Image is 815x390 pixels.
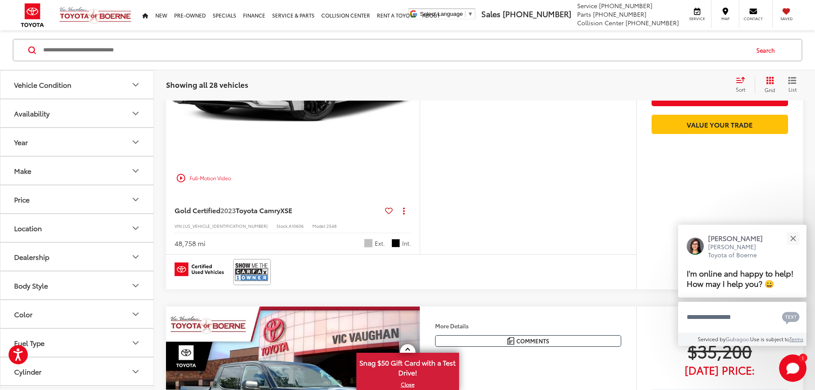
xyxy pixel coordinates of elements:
[375,239,385,247] span: Ext.
[755,76,782,93] button: Grid View
[784,229,802,247] button: Close
[280,205,292,215] span: XSE
[687,267,794,289] span: I'm online and happy to help! How may I help you? 😀
[420,11,473,17] a: Select Language​
[503,8,571,19] span: [PHONE_NUMBER]
[435,335,621,347] button: Comments
[357,354,458,380] span: Snag $50 Gift Card with a Test Drive!
[744,16,763,21] span: Contact
[507,337,514,345] img: Comments
[577,18,624,27] span: Collision Center
[0,300,154,328] button: ColorColor
[14,109,50,117] div: Availability
[750,335,789,342] span: Use is subject to
[403,207,405,214] span: dropdown dots
[42,40,748,60] input: Search by Make, Model, or Keyword
[0,128,154,156] button: YearYear
[402,239,411,247] span: Int.
[14,80,71,89] div: Vehicle Condition
[782,76,803,93] button: List View
[130,280,141,291] div: Body Style
[0,271,154,299] button: Body StyleBody Style
[708,233,771,243] p: [PERSON_NAME]
[14,339,44,347] div: Fuel Type
[130,80,141,90] div: Vehicle Condition
[14,281,48,289] div: Body Style
[652,366,788,374] span: [DATE] Price:
[465,11,465,17] span: ​
[736,86,745,93] span: Sort
[435,323,621,329] h4: More Details
[577,10,591,18] span: Parts
[14,138,28,146] div: Year
[183,223,268,229] span: [US_VEHICLE_IDENTIFICATION_NUMBER]
[0,243,154,271] button: DealershipDealership
[0,185,154,213] button: PricePrice
[175,262,224,276] img: Toyota Certified Used Vehicles
[130,166,141,176] div: Make
[688,16,707,21] span: Service
[0,357,154,385] button: CylinderCylinder
[779,307,802,327] button: Chat with SMS
[0,71,154,98] button: Vehicle ConditionVehicle Condition
[175,223,183,229] span: VIN:
[14,310,33,318] div: Color
[130,366,141,377] div: Cylinder
[652,115,788,134] a: Value Your Trade
[391,239,400,247] span: Black
[130,194,141,205] div: Price
[166,79,248,89] span: Showing all 28 vehicles
[130,309,141,319] div: Color
[748,39,787,61] button: Search
[698,335,726,342] span: Serviced by
[577,1,597,10] span: Service
[777,16,796,21] span: Saved
[481,8,501,19] span: Sales
[516,337,549,345] span: Comments
[14,367,41,375] div: Cylinder
[326,223,337,229] span: 2548
[14,253,49,261] div: Dealership
[708,243,771,259] p: [PERSON_NAME] Toyota of Boerne
[779,354,806,382] button: Toggle Chat Window
[364,239,373,247] span: Silver
[678,225,806,346] div: Close[PERSON_NAME][PERSON_NAME] Toyota of BoerneI'm online and happy to help! How may I help you?...
[130,137,141,147] div: Year
[765,86,775,93] span: Grid
[289,223,304,229] span: A10606
[14,195,30,203] div: Price
[678,302,806,333] textarea: Type your message
[779,354,806,382] svg: Start Chat
[782,311,800,325] svg: Text
[599,1,652,10] span: [PHONE_NUMBER]
[276,223,289,229] span: Stock:
[130,223,141,233] div: Location
[220,205,236,215] span: 2023
[468,11,473,17] span: ▼
[0,329,154,357] button: Fuel TypeFuel Type
[0,214,154,242] button: LocationLocation
[593,10,646,18] span: [PHONE_NUMBER]
[14,224,42,232] div: Location
[130,108,141,119] div: Availability
[788,86,797,93] span: List
[732,76,755,93] button: Select sort value
[175,238,205,248] div: 48,758 mi
[130,252,141,262] div: Dealership
[789,335,803,342] a: Terms
[625,18,679,27] span: [PHONE_NUMBER]
[236,205,280,215] span: Toyota Camry
[175,205,220,215] span: Gold Certified
[726,335,750,342] a: Gubagoo.
[14,167,31,175] div: Make
[59,6,132,24] img: Vic Vaughan Toyota of Boerne
[716,16,735,21] span: Map
[0,99,154,127] button: AvailabilityAvailability
[396,203,411,218] button: Actions
[420,11,463,17] span: Select Language
[235,261,269,283] img: CarFax One Owner
[652,340,788,361] span: $35,200
[802,356,804,360] span: 1
[0,157,154,185] button: MakeMake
